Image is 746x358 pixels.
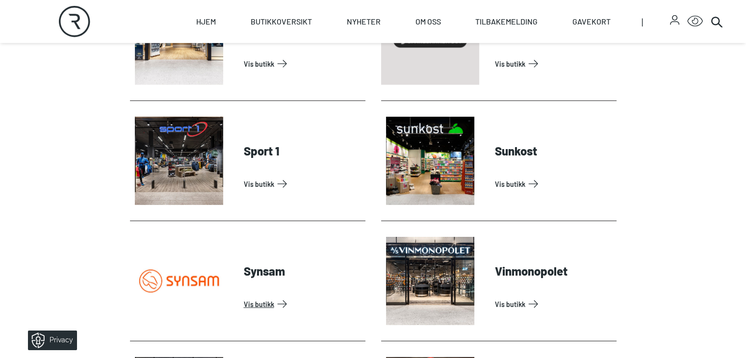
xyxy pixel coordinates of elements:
[495,176,613,192] a: Vis Butikk: Sunkost
[244,296,361,312] a: Vis Butikk: Synsam
[495,56,613,72] a: Vis Butikk: Sparebanken Øst
[687,14,703,29] button: Open Accessibility Menu
[244,176,361,192] a: Vis Butikk: Sport 1
[10,327,90,353] iframe: Manage Preferences
[244,56,361,72] a: Vis Butikk: Slemmestad Optikk
[495,296,613,312] a: Vis Butikk: Vinmonopolet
